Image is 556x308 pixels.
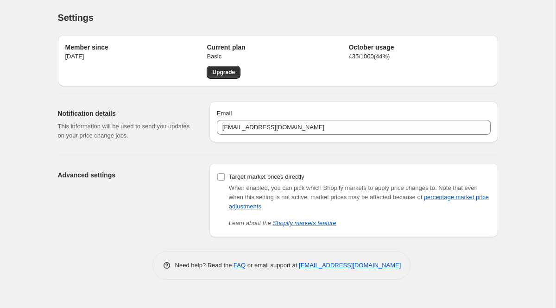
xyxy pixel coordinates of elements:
[58,170,195,180] h2: Advanced settings
[58,122,195,140] p: This information will be used to send you updates on your price change jobs.
[273,220,336,226] a: Shopify markets feature
[212,69,235,76] span: Upgrade
[207,52,348,61] p: Basic
[207,66,240,79] a: Upgrade
[217,110,232,117] span: Email
[65,52,207,61] p: [DATE]
[175,262,234,269] span: Need help? Read the
[348,52,490,61] p: 435 / 1000 ( 44 %)
[229,173,304,180] span: Target market prices directly
[207,43,348,52] h2: Current plan
[299,262,401,269] a: [EMAIL_ADDRESS][DOMAIN_NAME]
[58,13,94,23] span: Settings
[65,43,207,52] h2: Member since
[58,109,195,118] h2: Notification details
[229,220,336,226] i: Learn about the
[246,262,299,269] span: or email support at
[234,262,246,269] a: FAQ
[229,184,489,210] span: Note that even when this setting is not active, market prices may be affected because of
[229,184,437,191] span: When enabled, you can pick which Shopify markets to apply price changes to.
[348,43,490,52] h2: October usage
